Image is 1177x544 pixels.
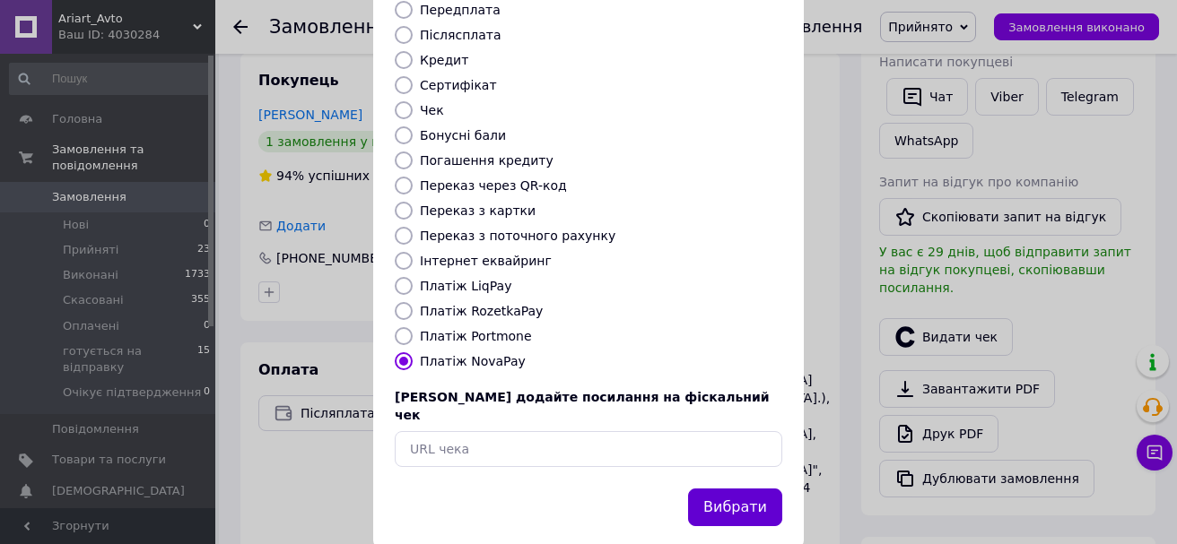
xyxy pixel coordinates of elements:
[420,229,615,243] label: Переказ з поточного рахунку
[420,28,501,42] label: Післясплата
[420,53,468,67] label: Кредит
[420,304,543,318] label: Платіж RozetkaPay
[420,103,444,117] label: Чек
[420,153,554,168] label: Погашення кредиту
[395,390,770,422] span: [PERSON_NAME] додайте посилання на фіскальний чек
[420,254,552,268] label: Інтернет еквайринг
[688,488,782,527] button: Вибрати
[420,128,506,142] label: Бонусні бали
[420,329,532,343] label: Платіж Portmone
[420,78,497,92] label: Сертифікат
[420,203,536,218] label: Переказ з картки
[395,431,782,467] input: URL чека
[420,178,567,193] label: Переказ через QR-код
[420,354,526,368] label: Платіж NovaPay
[420,279,511,293] label: Платіж LiqPay
[420,3,501,17] label: Передплата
